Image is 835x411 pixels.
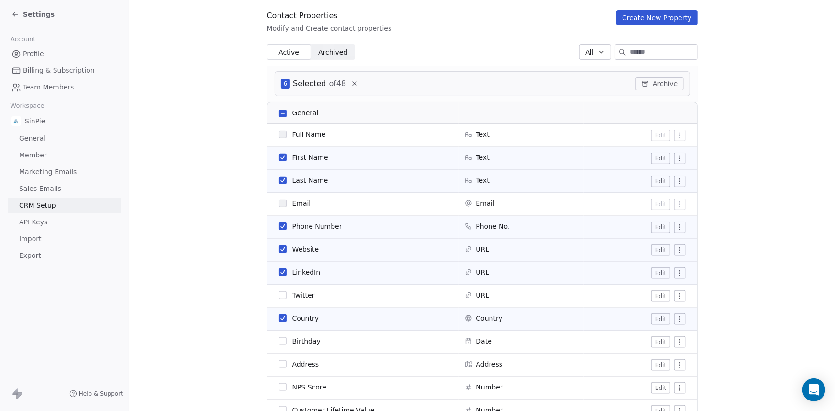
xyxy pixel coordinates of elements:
[616,10,697,25] button: Create New Property
[6,99,48,113] span: Workspace
[329,78,346,89] span: of 48
[292,267,321,277] span: LinkedIn
[651,313,670,325] button: Edit
[318,47,347,57] span: Archived
[651,244,670,256] button: Edit
[19,167,77,177] span: Marketing Emails
[293,78,326,89] span: Selected
[8,231,121,247] a: Import
[19,234,41,244] span: Import
[802,378,825,401] div: Open Intercom Messenger
[11,116,21,126] img: Logo%20SinPie.jpg
[8,63,121,78] a: Billing & Subscription
[267,23,392,33] div: Modify and Create contact properties
[69,390,123,398] a: Help & Support
[19,184,61,194] span: Sales Emails
[651,130,670,141] button: Edit
[651,359,670,371] button: Edit
[476,176,490,185] span: Text
[23,82,74,92] span: Team Members
[8,79,121,95] a: Team Members
[585,47,593,57] span: All
[8,46,121,62] a: Profile
[292,108,319,118] span: General
[651,176,670,187] button: Edit
[476,130,490,139] span: Text
[292,313,319,323] span: Country
[19,150,47,160] span: Member
[267,10,392,22] div: Contact Properties
[8,131,121,146] a: General
[19,200,56,211] span: CRM Setup
[651,290,670,302] button: Edit
[476,199,495,208] span: Email
[292,382,326,392] span: NPS Score
[23,10,55,19] span: Settings
[651,199,670,210] button: Edit
[19,217,47,227] span: API Keys
[476,267,490,277] span: URL
[8,181,121,197] a: Sales Emails
[476,153,490,162] span: Text
[476,244,490,254] span: URL
[476,222,510,231] span: Phone No.
[651,267,670,279] button: Edit
[25,116,45,126] span: SinPie
[292,290,315,300] span: Twitter
[292,199,311,208] span: Email
[281,79,290,89] span: 6
[11,10,55,19] a: Settings
[635,77,683,90] button: Archive
[8,164,121,180] a: Marketing Emails
[6,32,40,46] span: Account
[292,222,342,231] span: Phone Number
[8,248,121,264] a: Export
[292,153,328,162] span: First Name
[476,313,503,323] span: Country
[651,382,670,394] button: Edit
[19,133,45,144] span: General
[8,147,121,163] a: Member
[292,130,326,139] span: Full Name
[292,244,319,254] span: Website
[476,290,490,300] span: URL
[292,336,321,346] span: Birthday
[476,359,503,369] span: Address
[476,382,503,392] span: Number
[651,222,670,233] button: Edit
[23,66,95,76] span: Billing & Subscription
[651,153,670,164] button: Edit
[8,214,121,230] a: API Keys
[79,390,123,398] span: Help & Support
[476,336,492,346] span: Date
[19,251,41,261] span: Export
[23,49,44,59] span: Profile
[292,176,328,185] span: Last Name
[8,198,121,213] a: CRM Setup
[292,359,319,369] span: Address
[651,336,670,348] button: Edit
